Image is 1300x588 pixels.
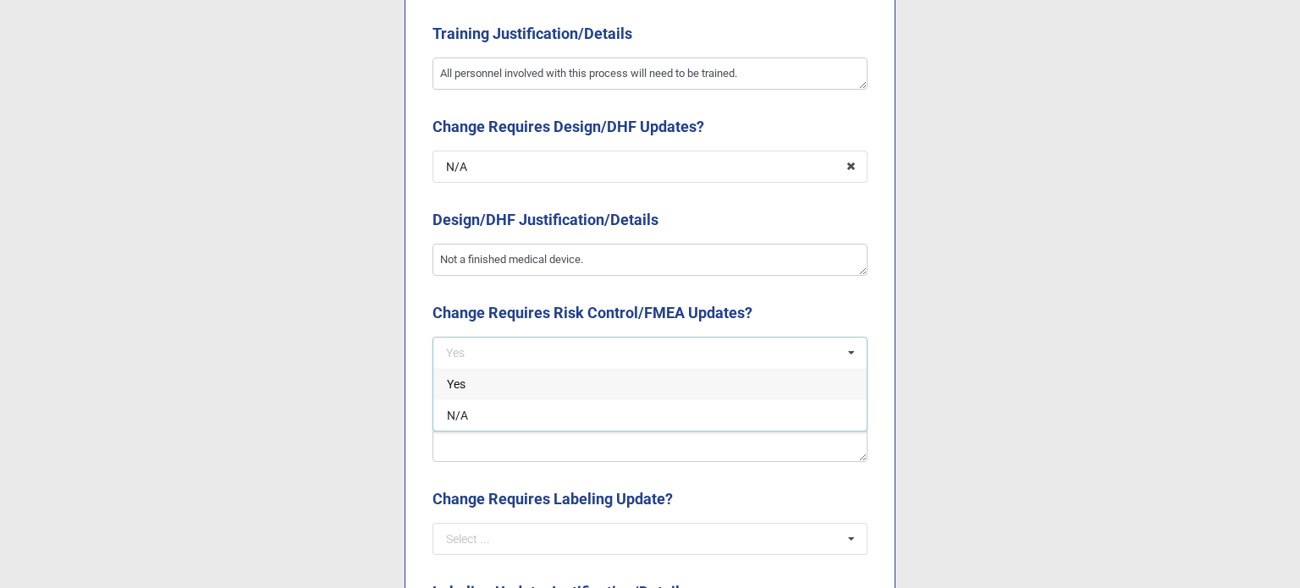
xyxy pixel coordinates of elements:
span: Yes [447,377,465,391]
label: Change Requires Labeling Update? [432,487,673,511]
div: Select ... [446,533,490,545]
div: N/A [446,161,467,173]
label: Design/DHF Justification/Details [432,208,658,232]
textarea: All personnel involved with this process will need to be trained. [432,58,868,90]
label: Change Requires Design/DHF Updates? [432,115,704,139]
label: Training Justification/Details [432,22,632,46]
textarea: Not a finished medical device. [432,244,868,276]
span: N/A [447,409,468,422]
label: Change Requires Risk Control/FMEA Updates? [432,301,752,325]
